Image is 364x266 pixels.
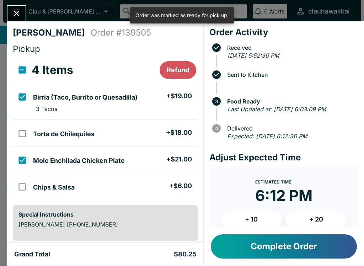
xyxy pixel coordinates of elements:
h4: Order # 139505 [91,27,151,38]
h4: Order Activity [209,27,358,38]
h5: Torta de Chilaquiles [33,130,95,138]
h5: Grand Total [14,250,50,259]
table: orders table [13,57,198,199]
button: + 20 [285,211,347,228]
p: [PERSON_NAME] [PHONE_NUMBER] [18,221,192,228]
h5: $80.25 [174,250,196,259]
h5: + $19.00 [166,92,192,100]
span: Food Ready [224,98,358,105]
span: Received [224,44,358,51]
h5: + $6.00 [169,182,192,190]
h5: Mole Enchilada Chicken Plate [33,156,125,165]
h5: + $21.00 [166,155,192,164]
h6: Special Instructions [18,211,192,218]
time: 6:12 PM [255,186,312,205]
span: Delivered [224,125,358,132]
h4: [PERSON_NAME] [13,27,91,38]
span: Sent to Kitchen [224,71,358,78]
h5: Chips & Salsa [33,183,75,192]
h5: + $18.00 [166,128,192,137]
h5: Birria (Taco, Burrito or Quesadilla) [33,93,138,102]
text: 4 [215,126,218,131]
button: Refund [160,61,196,79]
h3: 4 Items [32,63,73,77]
em: Expected: [DATE] 6:12:30 PM [227,133,307,140]
span: Estimated Time [255,179,291,185]
em: Last Updated at: [DATE] 6:03:09 PM [227,106,326,113]
button: + 10 [221,211,283,228]
div: Order was marked as ready for pick up. [135,9,229,21]
em: [DATE] 5:52:30 PM [227,52,279,59]
button: Close [7,6,26,21]
text: 3 [215,99,218,104]
p: 3 Tacos [36,105,57,112]
span: Pickup [13,44,40,54]
button: Complete Order [211,234,357,259]
h4: Adjust Expected Time [209,152,358,163]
